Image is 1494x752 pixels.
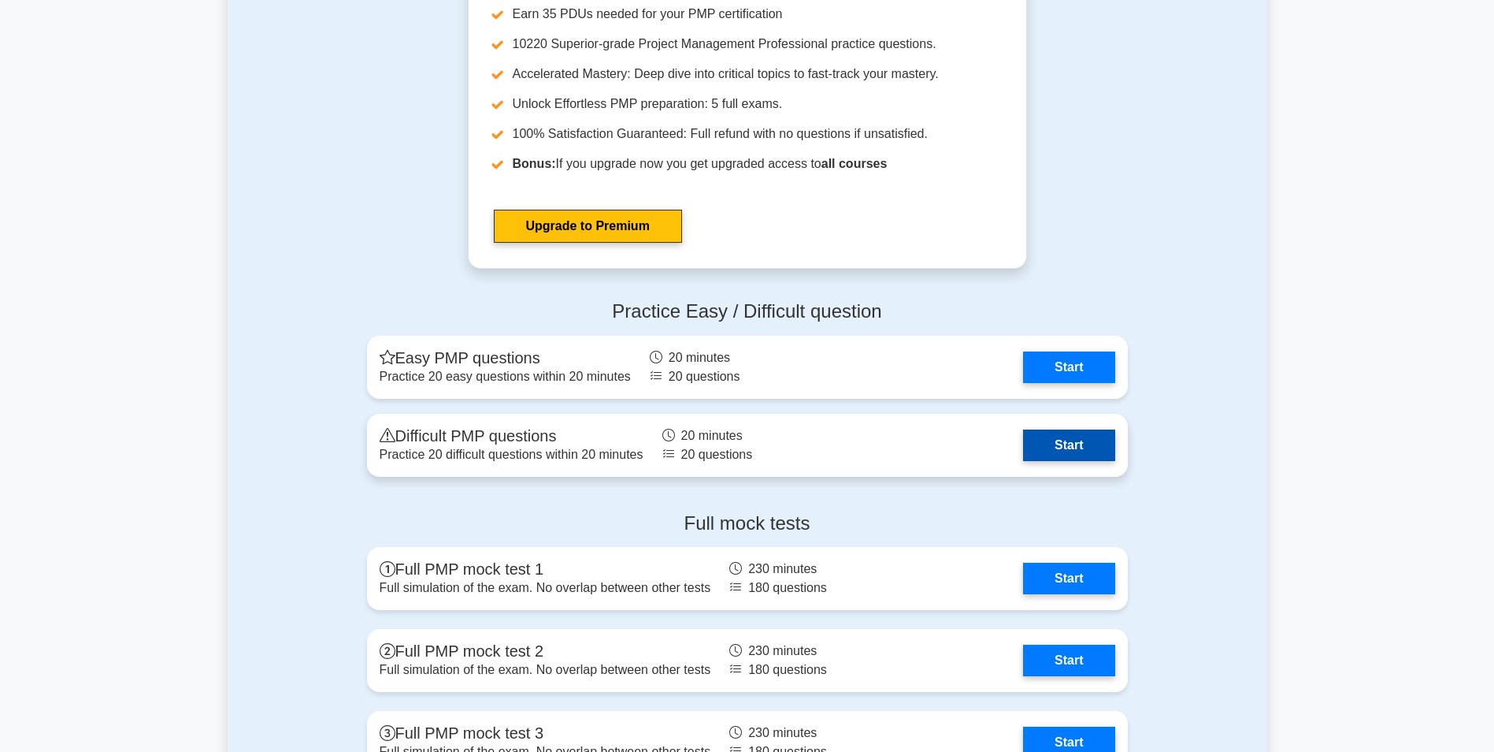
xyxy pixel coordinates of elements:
[1023,430,1114,461] a: Start
[494,210,682,243] a: Upgrade to Premium
[367,300,1128,323] h4: Practice Easy / Difficult question
[1023,352,1114,383] a: Start
[1023,645,1114,676] a: Start
[1023,563,1114,594] a: Start
[367,512,1128,535] h4: Full mock tests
